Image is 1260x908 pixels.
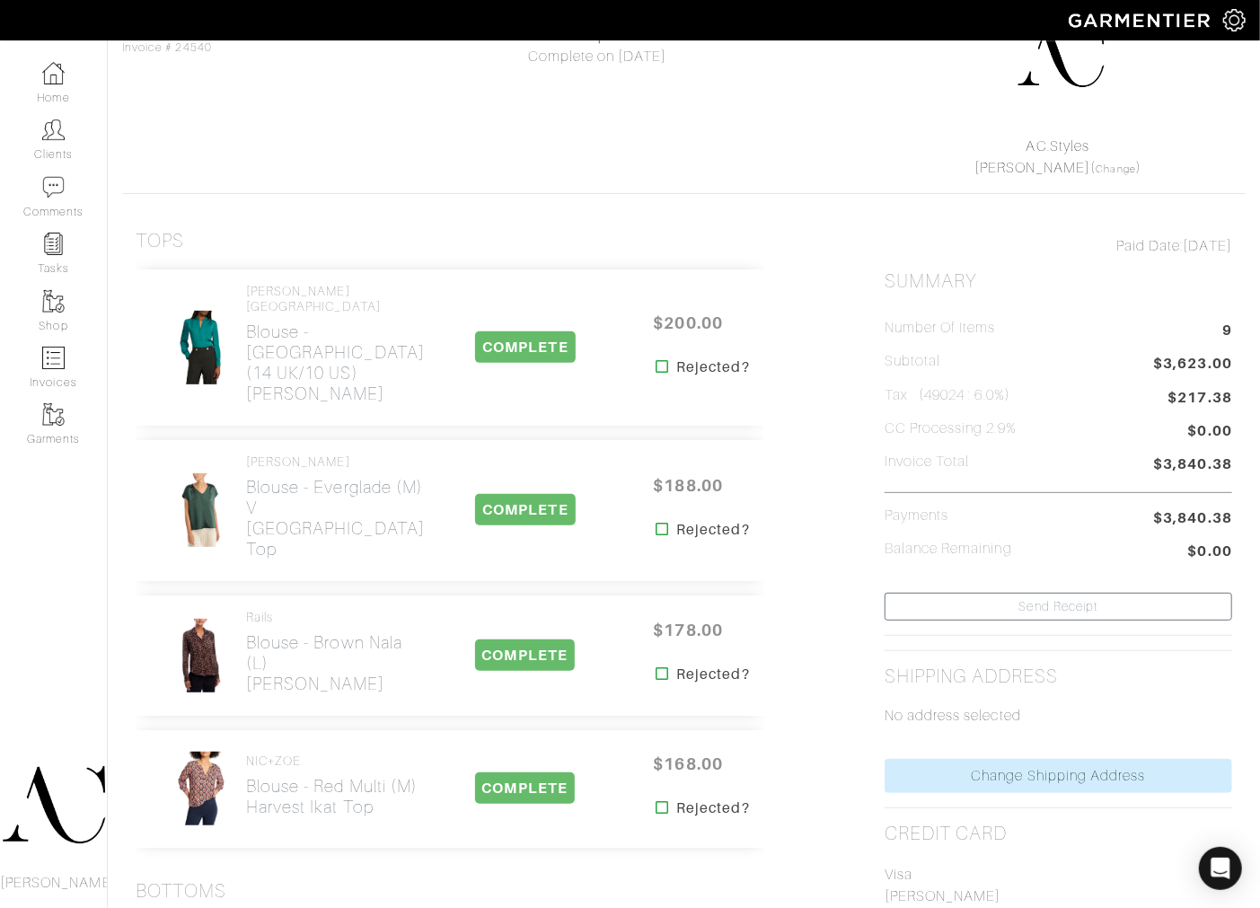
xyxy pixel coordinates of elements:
[885,507,948,525] h5: Payments
[885,420,1017,437] h5: CC Processing 2.9%
[246,776,418,817] h2: Blouse - Red Multi (M) Harvest Ikat Top
[885,666,1059,688] h2: Shipping Address
[171,472,232,548] img: uaAjVVQXunt1aAPiMu74W8Ju
[475,772,575,804] span: COMPLETE
[885,353,940,370] h5: Subtotal
[42,176,65,198] img: comment-icon-a0a6a9ef722e966f86d9cbdc48e553b5cf19dbc54f86b18d962a5391bc8f6eb6.png
[676,519,749,541] strong: Rejected?
[885,320,996,337] h5: Number of Items
[42,347,65,369] img: orders-icon-0abe47150d42831381b5fb84f609e132dff9fe21cb692f30cb5eec754e2cba89.png
[885,541,1012,558] h5: Balance Remaining
[136,880,226,903] h3: Bottoms
[1154,507,1232,529] span: $3,840.38
[246,284,425,404] a: [PERSON_NAME] [GEOGRAPHIC_DATA] Blouse - [GEOGRAPHIC_DATA] (14 UK/10 US)[PERSON_NAME]
[475,639,575,671] span: COMPLETE
[424,46,771,67] div: Complete on [DATE]
[892,136,1224,179] div: ( )
[475,331,575,363] span: COMPLETE
[885,235,1232,257] div: [DATE]
[42,233,65,255] img: reminder-icon-8004d30b9f0a5d33ae49ab947aed9ed385cf756f9e5892f1edd6e32f2345188e.png
[885,705,1232,727] p: No address selected
[136,230,184,252] h3: Tops
[171,618,232,693] img: 3ntb2CJ4YQQZzmKmy3HmkHS2
[246,610,423,625] h4: Rails
[475,494,575,525] span: COMPLETE
[246,754,418,769] h4: NIC+ZOE
[676,664,749,685] strong: Rejected?
[246,454,425,470] h4: [PERSON_NAME]
[246,454,425,560] a: [PERSON_NAME] Blouse - Everglade (M)V [GEOGRAPHIC_DATA] Top
[634,745,742,783] span: $168.00
[42,403,65,426] img: garments-icon-b7da505a4dc4fd61783c78ac3ca0ef83fa9d6f193b1c9dc38574b1d14d53ca28.png
[634,611,742,649] span: $178.00
[974,160,1091,176] a: [PERSON_NAME]
[1154,353,1232,377] span: $3,623.00
[246,610,423,694] a: Rails Blouse - Brown Nala (L)[PERSON_NAME]
[1199,847,1242,890] div: Open Intercom Messenger
[634,466,742,505] span: $188.00
[42,290,65,313] img: garments-icon-b7da505a4dc4fd61783c78ac3ca0ef83fa9d6f193b1c9dc38574b1d14d53ca28.png
[1016,10,1106,100] img: DupYt8CPKc6sZyAt3svX5Z74.png
[171,751,232,826] img: 8rxV12Tf89cjiGbbbmsxA1ui
[246,284,425,314] h4: [PERSON_NAME] [GEOGRAPHIC_DATA]
[246,632,423,694] h2: Blouse - Brown Nala (L) [PERSON_NAME]
[1097,163,1136,174] a: Change
[171,310,232,385] img: zKdR7MjrpqVZ5R5awG7gtDkp
[1116,238,1184,254] span: Paid Date:
[1168,387,1232,409] span: $217.38
[1188,541,1232,565] span: $0.00
[885,823,1008,845] h2: Credit Card
[676,357,749,378] strong: Rejected?
[1060,4,1223,36] img: garmentier-logo-header-white-b43fb05a5012e4ada735d5af1a66efaba907eab6374d6393d1fbf88cb4ef424d.png
[42,119,65,141] img: clients-icon-6bae9207a08558b7cb47a8932f037763ab4055f8c8b6bfacd5dc20c3e0201464.png
[246,477,425,560] h2: Blouse - Everglade (M) V [GEOGRAPHIC_DATA] Top
[42,62,65,84] img: dashboard-icon-dbcd8f5a0b271acd01030246c82b418ddd0df26cd7fceb0bd07c9910d44c42f6.png
[246,322,425,404] h2: Blouse - [GEOGRAPHIC_DATA] (14 UK/10 US) [PERSON_NAME]
[1223,9,1246,31] img: gear-icon-white-bd11855cb880d31180b6d7d6211b90ccbf57a29d726f0c71d8c61bd08dd39cc2.png
[634,304,742,342] span: $200.00
[885,270,1232,293] h2: Summary
[676,798,749,819] strong: Rejected?
[885,387,1010,404] h5: Tax (49024 : 6.0%)
[246,754,418,817] a: NIC+ZOE Blouse - Red Multi (M)Harvest Ikat Top
[1027,138,1089,154] a: AC.Styles
[1154,454,1232,478] span: $3,840.38
[885,759,1232,793] a: Change Shipping Address
[1188,420,1232,445] span: $0.00
[1222,320,1232,344] span: 9
[885,593,1232,621] a: Send Receipt
[885,454,970,471] h5: Invoice Total
[122,20,323,54] span: Invoice # 24540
